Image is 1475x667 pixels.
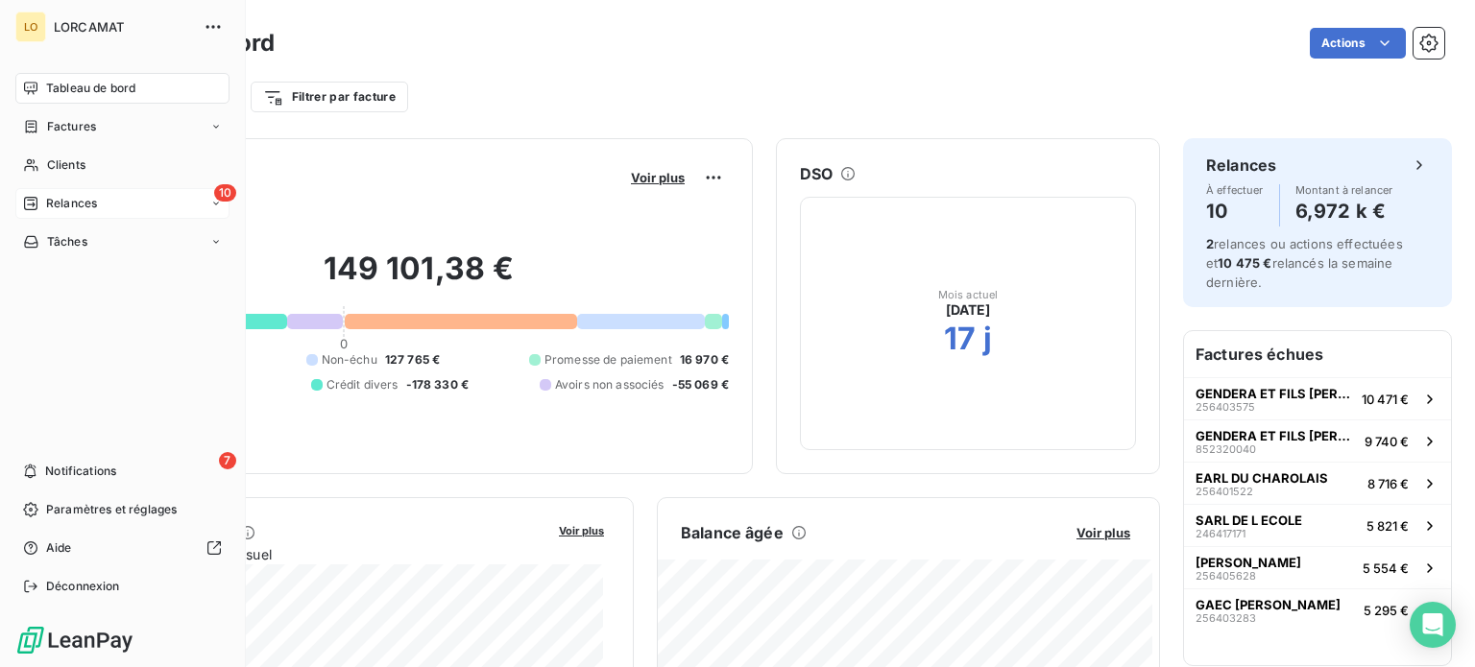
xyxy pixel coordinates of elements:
h2: 149 101,38 € [109,250,729,307]
button: Actions [1310,28,1406,59]
span: Déconnexion [46,578,120,595]
span: Non-échu [322,351,377,369]
span: 127 765 € [385,351,440,369]
span: Clients [47,156,85,174]
span: Notifications [45,463,116,480]
span: Avoirs non associés [555,376,665,393]
span: 2 [1206,236,1214,251]
img: Logo LeanPay [15,625,134,655]
span: Relances [46,195,97,212]
span: Mois actuel [938,289,999,300]
span: Tâches [47,233,87,250]
h6: Relances [1206,154,1276,177]
span: 852320040 [1196,443,1256,455]
span: SARL DE L ECOLE [1196,512,1302,528]
span: À effectuer [1206,184,1264,196]
span: 9 740 € [1365,434,1409,449]
span: GAEC [PERSON_NAME] [1196,597,1341,612]
span: 256403283 [1196,612,1256,624]
button: Voir plus [625,169,690,186]
span: Aide [46,539,72,557]
span: 10 471 € [1362,392,1409,407]
span: 5 295 € [1364,603,1409,618]
h4: 10 [1206,196,1264,226]
span: [DATE] [946,300,991,320]
span: LORCAMAT [54,19,192,35]
span: 5 821 € [1366,518,1409,534]
button: GENDERA ET FILS [PERSON_NAME]8523200409 740 € [1184,419,1451,462]
a: Aide [15,533,230,563]
button: EARL DU CHAROLAIS2564015228 716 € [1184,462,1451,504]
h2: 17 [944,320,976,358]
span: -55 069 € [672,376,729,393]
span: -178 330 € [406,376,470,393]
button: Filtrer par facture [251,82,408,112]
span: 256403575 [1196,401,1255,413]
div: LO [15,12,46,42]
span: GENDERA ET FILS [PERSON_NAME] [1196,428,1357,443]
span: Promesse de paiement [544,351,672,369]
span: Voir plus [559,524,604,537]
span: 16 970 € [680,351,729,369]
h6: DSO [800,162,833,185]
button: Voir plus [1071,524,1136,541]
h4: 6,972 k € [1295,196,1393,226]
span: 8 716 € [1367,476,1409,491]
span: 256405628 [1196,570,1256,582]
span: GENDERA ET FILS [PERSON_NAME] [1196,386,1354,401]
span: [PERSON_NAME] [1196,555,1301,570]
span: Montant à relancer [1295,184,1393,196]
span: Crédit divers [326,376,399,393]
button: GAEC [PERSON_NAME]2564032835 295 € [1184,588,1451,631]
button: [PERSON_NAME]2564056285 554 € [1184,546,1451,588]
h6: Balance âgée [681,521,784,544]
h2: j [983,320,992,358]
h6: Factures échues [1184,331,1451,377]
span: 5 554 € [1363,560,1409,576]
button: Voir plus [553,521,610,538]
span: 10 475 € [1218,255,1271,271]
span: Tableau de bord [46,80,135,97]
span: EARL DU CHAROLAIS [1196,470,1328,486]
span: 10 [214,184,236,202]
span: Paramètres et réglages [46,501,177,518]
span: Voir plus [1076,525,1130,540]
span: Voir plus [631,170,685,185]
span: 0 [340,336,348,351]
span: 246417171 [1196,528,1245,539]
span: Chiffre d'affaires mensuel [109,544,545,564]
button: GENDERA ET FILS [PERSON_NAME]25640357510 471 € [1184,377,1451,419]
span: Factures [47,118,96,135]
button: SARL DE L ECOLE2464171715 821 € [1184,504,1451,546]
span: 256401522 [1196,486,1253,497]
div: Open Intercom Messenger [1410,602,1456,648]
span: relances ou actions effectuées et relancés la semaine dernière. [1206,236,1403,290]
span: 7 [219,452,236,469]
